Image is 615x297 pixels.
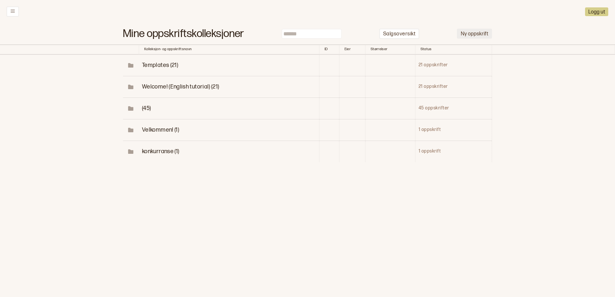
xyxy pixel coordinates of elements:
[142,105,151,112] span: Toggle Row Expanded
[123,127,138,133] span: Toggle Row Expanded
[339,44,365,55] th: Toggle SortBy
[585,7,608,16] button: Logg ut
[123,84,138,90] span: Toggle Row Expanded
[379,29,419,39] button: Salgsoversikt
[142,126,179,133] span: Toggle Row Expanded
[123,148,138,155] span: Toggle Row Expanded
[319,44,339,55] th: Toggle SortBy
[123,62,138,69] span: Toggle Row Expanded
[123,44,139,55] th: Toggle SortBy
[457,29,492,39] button: Ny oppskrift
[123,31,244,37] h1: Mine oppskriftskolleksjoner
[415,119,492,141] td: 1 oppskrift
[139,44,319,55] th: Kolleksjon- og oppskriftsnavn
[123,105,138,112] span: Toggle Row Expanded
[142,148,179,155] span: Toggle Row Expanded
[415,44,492,55] th: Toggle SortBy
[142,83,219,90] span: Toggle Row Expanded
[142,62,178,69] span: Toggle Row Expanded
[415,76,492,97] td: 21 oppskrifter
[415,141,492,162] td: 1 oppskrift
[383,31,415,38] p: Salgsoversikt
[365,44,415,55] th: Toggle SortBy
[415,55,492,76] td: 21 oppskrifter
[415,97,492,119] td: 45 oppskrifter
